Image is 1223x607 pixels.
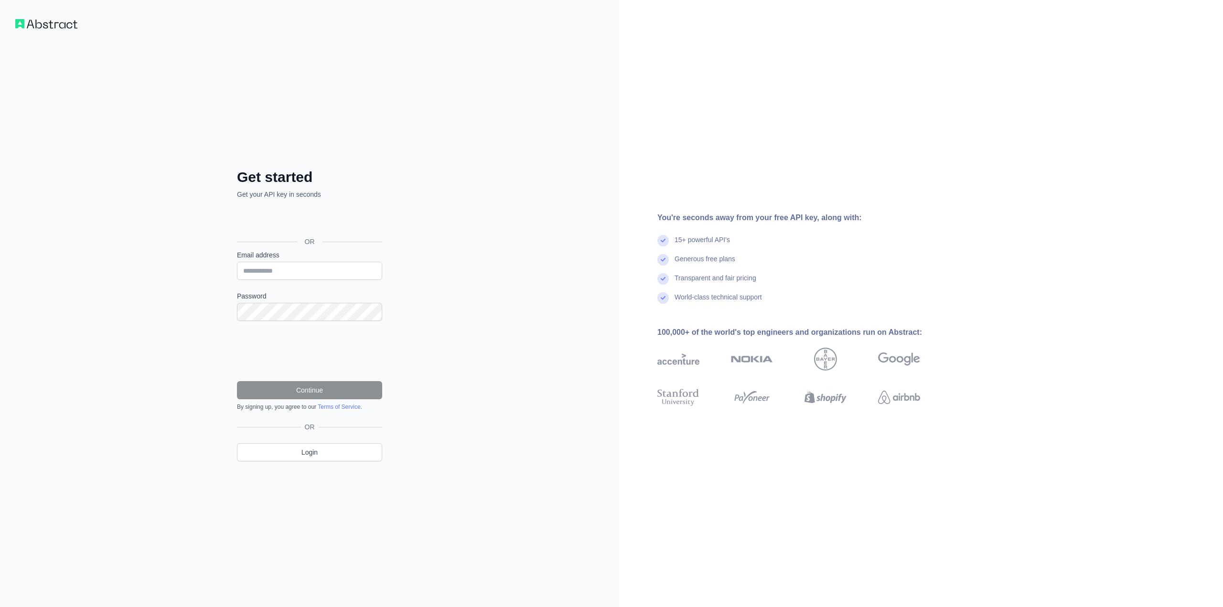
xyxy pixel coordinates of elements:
[318,404,360,410] a: Terms of Service
[814,348,837,371] img: bayer
[657,348,699,371] img: accenture
[237,190,382,199] p: Get your API key in seconds
[15,19,77,29] img: Workflow
[657,327,951,338] div: 100,000+ of the world's top engineers and organizations run on Abstract:
[297,237,322,246] span: OR
[675,254,735,273] div: Generous free plans
[657,292,669,304] img: check mark
[237,250,382,260] label: Email address
[237,291,382,301] label: Password
[237,403,382,411] div: By signing up, you agree to our .
[657,273,669,285] img: check mark
[237,443,382,461] a: Login
[878,348,920,371] img: google
[232,210,385,231] iframe: Sign in with Google Button
[657,212,951,224] div: You're seconds away from your free API key, along with:
[805,387,847,408] img: shopify
[237,169,382,186] h2: Get started
[878,387,920,408] img: airbnb
[657,387,699,408] img: stanford university
[657,254,669,266] img: check mark
[731,387,773,408] img: payoneer
[657,235,669,246] img: check mark
[237,332,382,370] iframe: reCAPTCHA
[237,381,382,399] button: Continue
[675,292,762,311] div: World-class technical support
[301,422,319,432] span: OR
[675,235,730,254] div: 15+ powerful API's
[675,273,756,292] div: Transparent and fair pricing
[731,348,773,371] img: nokia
